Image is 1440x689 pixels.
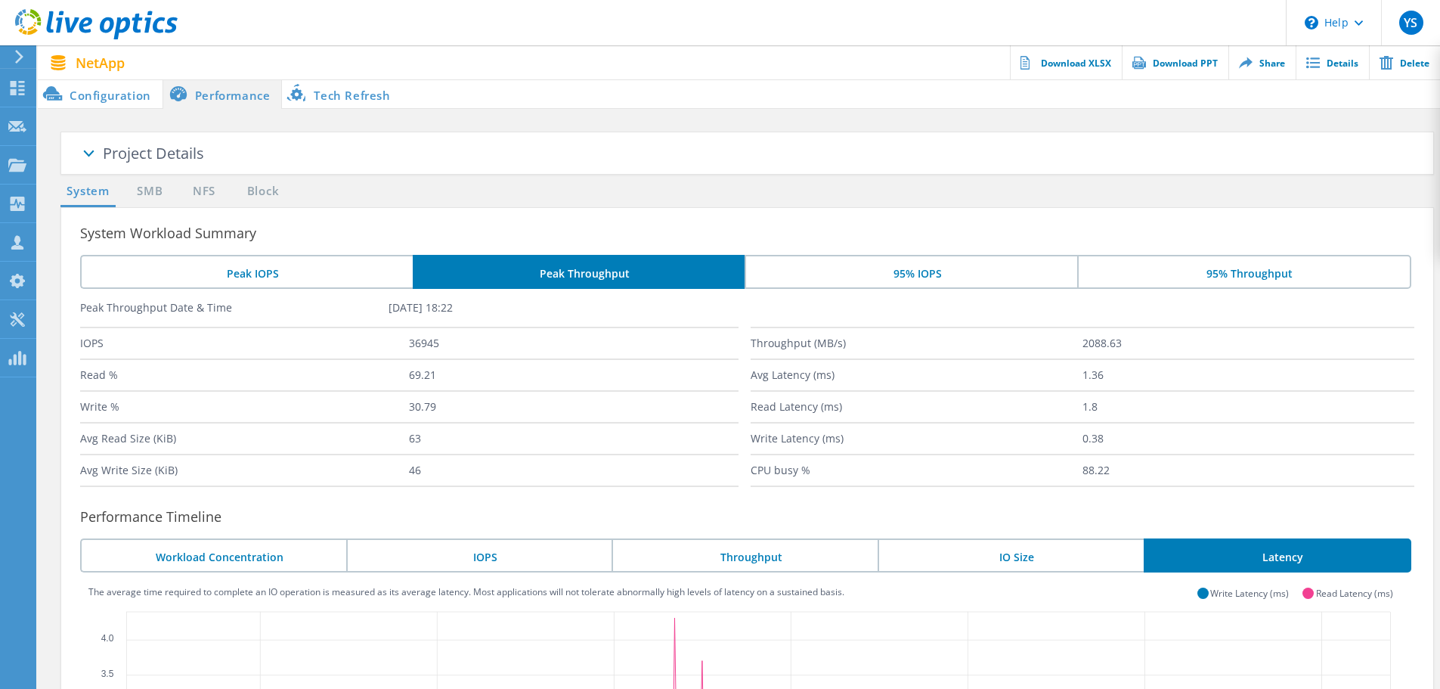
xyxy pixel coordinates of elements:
label: 1.8 [1082,392,1414,422]
a: Live Optics Dashboard [15,32,178,42]
label: Peak Throughput Date & Time [80,300,389,315]
a: SMB [133,182,166,201]
a: System [60,182,116,201]
label: Write % [80,392,409,422]
h3: Performance Timeline [80,506,1433,527]
a: Share [1228,45,1296,79]
span: YS [1404,17,1417,29]
label: CPU busy % [751,455,1082,486]
label: Read Latency (ms) [751,392,1082,422]
li: Peak IOPS [80,255,413,289]
label: Read % [80,360,409,390]
li: IOPS [346,538,612,573]
svg: \n [1305,16,1318,29]
label: [DATE] 18:22 [389,300,697,315]
span: Project Details [103,143,204,163]
label: Avg Latency (ms) [751,360,1082,390]
li: Latency [1144,538,1411,573]
a: Download PPT [1122,45,1228,79]
a: Delete [1369,45,1440,79]
label: Write Latency (ms) [1210,587,1289,600]
label: 36945 [409,328,738,358]
label: 30.79 [409,392,738,422]
label: 1.36 [1082,360,1414,390]
label: IOPS [80,328,409,358]
a: Details [1296,45,1369,79]
label: 69.21 [409,360,738,390]
h3: System Workload Summary [80,222,1433,244]
label: 46 [409,455,738,486]
li: Throughput [612,538,878,573]
label: Avg Write Size (KiB) [80,455,409,486]
label: Write Latency (ms) [751,424,1082,454]
a: NFS [189,182,218,201]
label: 2088.63 [1082,328,1414,358]
label: Avg Read Size (KiB) [80,424,409,454]
label: 63 [409,424,738,454]
a: Block [242,182,283,201]
label: Read Latency (ms) [1316,587,1393,600]
li: 95% Throughput [1077,255,1411,289]
label: 0.38 [1082,424,1414,454]
label: Throughput (MB/s) [751,328,1082,358]
li: IO Size [878,538,1144,573]
span: NetApp [76,56,125,70]
text: 4.0 [101,633,114,644]
label: The average time required to complete an IO operation is measured as its average latency. Most ap... [88,585,844,598]
text: 3.5 [101,669,114,679]
a: Download XLSX [1010,45,1122,79]
li: Workload Concentration [80,538,346,573]
li: 95% IOPS [745,255,1077,289]
label: 88.22 [1082,455,1414,486]
li: Peak Throughput [413,255,745,289]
